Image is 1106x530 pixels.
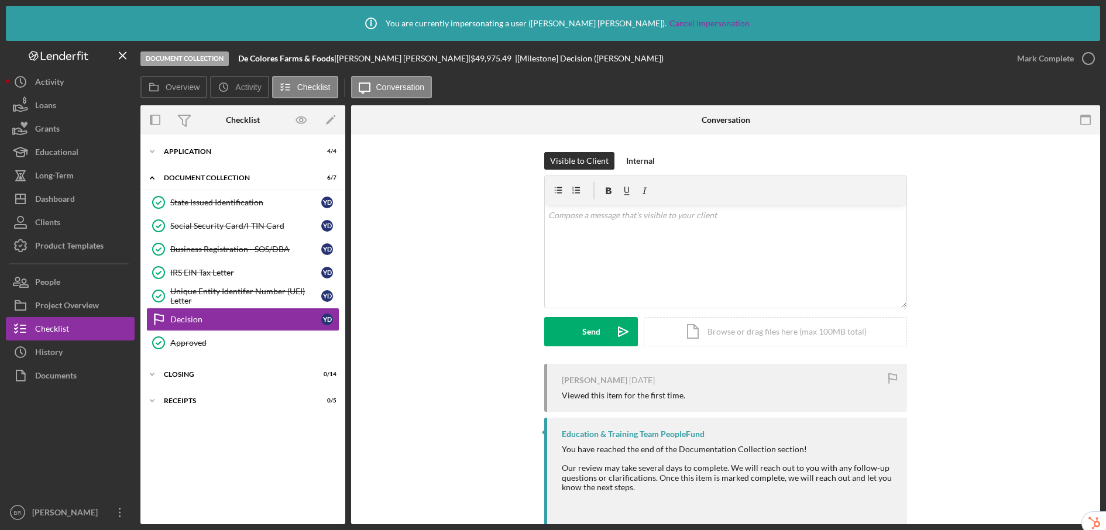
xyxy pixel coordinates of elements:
div: Social Security Card/I-TIN Card [170,221,321,230]
div: | [Milestone] Decision ([PERSON_NAME]) [515,54,664,63]
a: Business Registration - SOS/DBAYD [146,238,339,261]
a: Social Security Card/I-TIN CardYD [146,214,339,238]
a: State Issued IdentificationYD [146,191,339,214]
label: Overview [166,82,200,92]
div: Decision [170,315,321,324]
div: Y D [321,243,333,255]
button: Conversation [351,76,432,98]
button: Send [544,317,638,346]
a: Unique Entity Identifer Number (UEI) LetterYD [146,284,339,308]
button: Documents [6,364,135,387]
div: Conversation [702,115,750,125]
button: BR[PERSON_NAME] [6,501,135,524]
button: Checklist [6,317,135,340]
div: [PERSON_NAME] [PERSON_NAME] | [336,54,470,63]
button: Long-Term [6,164,135,187]
div: Visible to Client [550,152,609,170]
button: Checklist [272,76,338,98]
button: Educational [6,140,135,164]
div: Y D [321,197,333,208]
button: Clients [6,211,135,234]
label: Checklist [297,82,331,92]
button: Mark Complete [1005,47,1100,70]
button: Visible to Client [544,152,614,170]
a: IRS EIN Tax LetterYD [146,261,339,284]
button: Project Overview [6,294,135,317]
div: 0 / 14 [315,371,336,378]
div: Internal [626,152,655,170]
div: Y D [321,220,333,232]
div: Loans [35,94,56,120]
button: History [6,340,135,364]
div: Long-Term [35,164,74,190]
button: Internal [620,152,661,170]
text: BR [13,510,21,516]
div: Approved [170,338,339,347]
div: Clients [35,211,60,237]
div: You are currently impersonating a user ( [PERSON_NAME] [PERSON_NAME] ). [356,9,750,38]
button: Activity [210,76,269,98]
div: Document Collection [164,174,307,181]
div: Checklist [226,115,260,125]
button: Loans [6,94,135,117]
div: Y D [321,290,333,302]
button: Grants [6,117,135,140]
div: Activity [35,70,64,97]
a: Cancel Impersonation [669,19,750,28]
div: 0 / 5 [315,397,336,404]
div: [PERSON_NAME] [562,376,627,385]
label: Conversation [376,82,425,92]
div: Dashboard [35,187,75,214]
div: Grants [35,117,60,143]
div: $49,975.49 [470,54,515,63]
div: Mark Complete [1017,47,1074,70]
button: Product Templates [6,234,135,257]
time: 2025-06-07 00:17 [629,376,655,385]
button: Overview [140,76,207,98]
div: Application [164,148,307,155]
label: Activity [235,82,261,92]
div: 4 / 4 [315,148,336,155]
a: DecisionYD [146,308,339,331]
div: Y D [321,314,333,325]
button: Dashboard [6,187,135,211]
div: Unique Entity Identifer Number (UEI) Letter [170,287,321,305]
div: Project Overview [35,294,99,320]
div: Send [582,317,600,346]
div: Product Templates [35,234,104,260]
div: Checklist [35,317,69,343]
b: De Colores Farms & Foods [238,53,334,63]
div: 6 / 7 [315,174,336,181]
div: Y D [321,267,333,278]
button: People [6,270,135,294]
div: Document Collection [140,51,229,66]
a: Approved [146,331,339,355]
div: People [35,270,60,297]
div: Receipts [164,397,307,404]
div: Educational [35,140,78,167]
div: [PERSON_NAME] [29,501,105,527]
div: State Issued Identification [170,198,321,207]
div: Documents [35,364,77,390]
span: You have reached the end of the Documentation Collection section! Our review may take several day... [562,444,892,491]
div: Closing [164,371,307,378]
div: Education & Training Team PeopleFund [562,429,705,439]
button: Activity [6,70,135,94]
div: | [238,54,336,63]
div: History [35,340,63,367]
div: IRS EIN Tax Letter [170,268,321,277]
div: Viewed this item for the first time. [562,391,685,400]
